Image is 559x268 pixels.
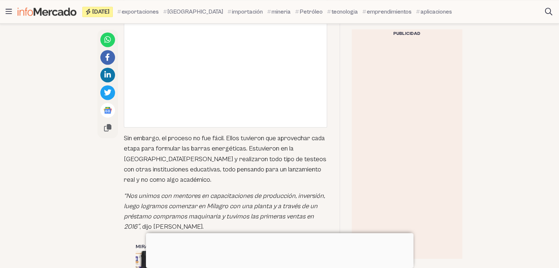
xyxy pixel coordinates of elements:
[416,7,452,16] a: aplicaciones
[327,7,358,16] a: tecnologia
[124,191,328,232] p: , dijo [PERSON_NAME].
[124,192,325,230] em: “Nos unimos con mentores en capacitaciones de producción, inversión, luego logramos comenzar en M...
[420,7,452,16] span: aplicaciones
[362,7,412,16] a: emprendimientos
[92,9,110,15] span: [DATE]
[18,7,76,16] img: Infomercado Ecuador logo
[117,7,159,16] a: exportaciones
[272,7,291,16] span: mineria
[163,7,223,16] a: [GEOGRAPHIC_DATA]
[227,7,263,16] a: importación
[367,7,412,16] span: emprendimientos
[300,7,323,16] span: Petróleo
[168,7,223,16] span: [GEOGRAPHIC_DATA]
[124,133,328,185] p: Sin embargo, el proceso no fue fácil. Ellos tuvieron que aprovechar cada etapa para formular las ...
[332,7,358,16] span: tecnologia
[295,7,323,16] a: Petróleo
[352,38,462,258] iframe: Advertisement
[267,7,291,16] a: mineria
[122,7,159,16] span: exportaciones
[352,29,462,38] div: Publicidad
[103,106,112,115] img: Google News logo
[146,233,413,266] iframe: Advertisement
[232,7,263,16] span: importación
[136,243,316,250] div: Mira también:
